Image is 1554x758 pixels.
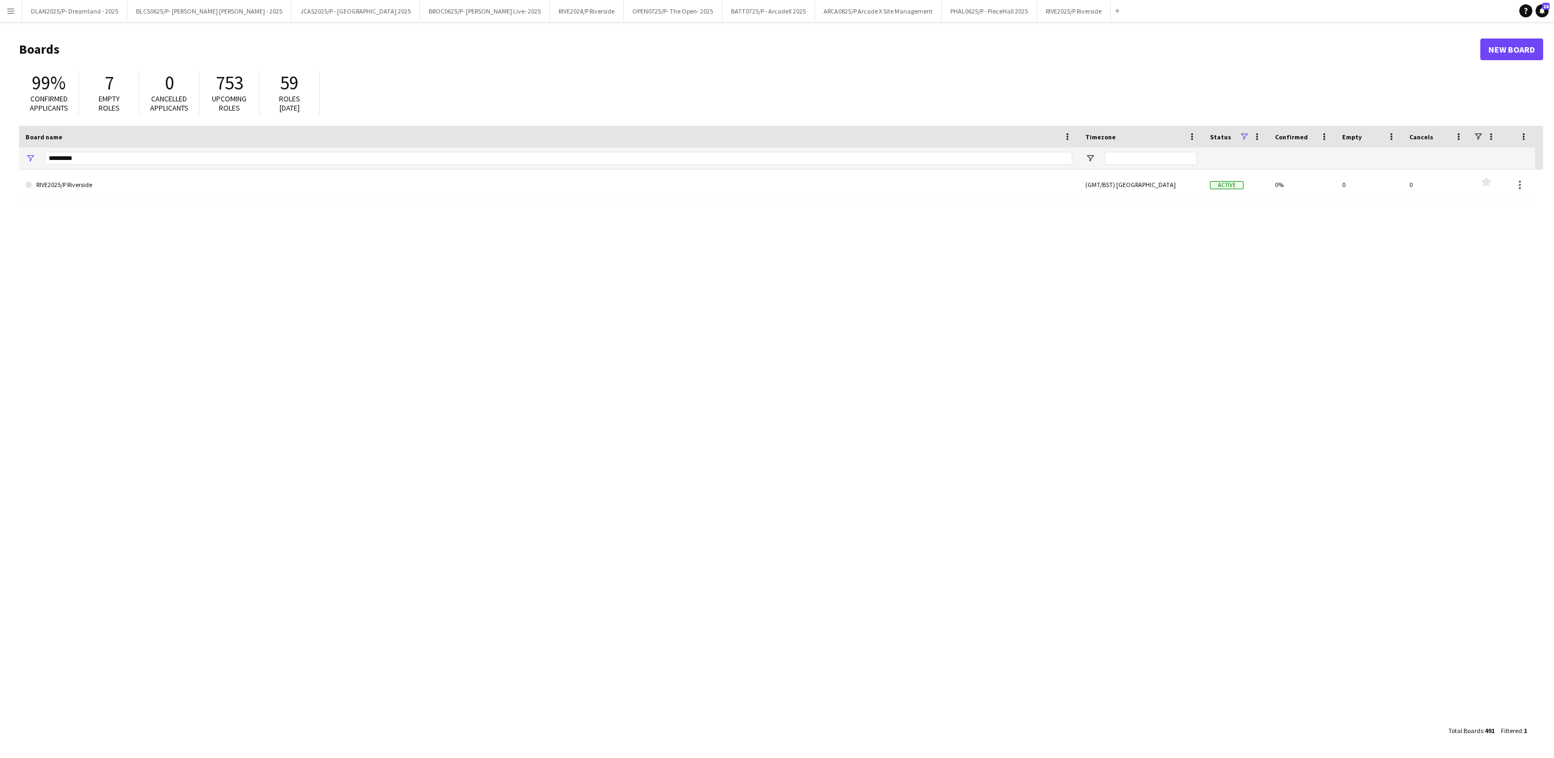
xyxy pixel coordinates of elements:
[30,94,68,113] span: Confirmed applicants
[1448,727,1483,735] span: Total Boards
[1342,133,1362,141] span: Empty
[942,1,1037,22] button: PHAL0625/P - PieceHall 2025
[420,1,550,22] button: BROC0625/P- [PERSON_NAME] Live- 2025
[550,1,624,22] button: RIVE2024/P Riverside
[1085,133,1116,141] span: Timezone
[1210,181,1244,189] span: Active
[1409,133,1433,141] span: Cancels
[1542,3,1550,10] span: 16
[165,71,174,95] span: 0
[279,94,300,113] span: Roles [DATE]
[1480,38,1543,60] a: New Board
[1524,727,1527,735] span: 1
[1448,720,1494,741] div: :
[292,1,420,22] button: JCAS2025/P - [GEOGRAPHIC_DATA] 2025
[1501,727,1522,735] span: Filtered
[1403,170,1470,200] div: 0
[127,1,292,22] button: BLCS0625/P- [PERSON_NAME] [PERSON_NAME] - 2025
[624,1,722,22] button: OPEN0725/P- The Open- 2025
[216,71,243,95] span: 753
[1536,4,1549,17] a: 16
[1268,170,1336,200] div: 0%
[1210,133,1231,141] span: Status
[150,94,189,113] span: Cancelled applicants
[280,71,299,95] span: 59
[25,170,1072,200] a: RIVE2025/P Riverside
[1105,152,1197,165] input: Timezone Filter Input
[99,94,120,113] span: Empty roles
[1037,1,1111,22] button: RIVE2025/P Riverside
[22,1,127,22] button: DLAN2025/P- Dreamland - 2025
[19,41,1480,57] h1: Boards
[25,153,35,163] button: Open Filter Menu
[1336,170,1403,200] div: 0
[105,71,114,95] span: 7
[45,152,1072,165] input: Board name Filter Input
[1485,727,1494,735] span: 491
[212,94,247,113] span: Upcoming roles
[815,1,942,22] button: ARCA0825/P Arcade X Site Management
[722,1,815,22] button: BATT0725/P - ArcadeX 2025
[25,133,62,141] span: Board name
[1275,133,1308,141] span: Confirmed
[1085,153,1095,163] button: Open Filter Menu
[1079,170,1203,200] div: (GMT/BST) [GEOGRAPHIC_DATA]
[1501,720,1527,741] div: :
[32,71,66,95] span: 99%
